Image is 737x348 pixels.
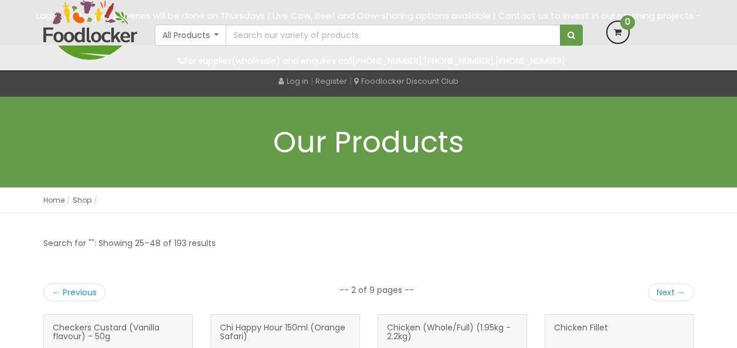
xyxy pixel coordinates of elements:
p: Search for "": Showing 25–48 of 193 results [43,237,216,250]
input: Search our variety of products [226,25,560,46]
a: Foodlocker Discount Club [354,76,458,87]
span: Chicken Fillet [554,323,608,347]
span: Chicken (Whole/Full) (1.95kg - 2.2kg) [387,323,518,347]
span: | [311,75,313,87]
a: Log in [279,76,308,87]
span: Chi Happy Hour 150ml (Orange Safari) [220,323,351,347]
span: 0 [620,15,635,30]
a: Home [43,195,64,205]
a: Next → [648,284,694,301]
span: Checkers Custard (Vanilla flavour) - 50g [53,323,184,347]
h1: Our Products [43,126,694,158]
iframe: chat widget [664,275,737,330]
button: All Products [155,25,227,46]
a: ← Previous [43,284,106,301]
span: | [349,75,352,87]
li: -- 2 of 9 pages -- [339,284,414,296]
a: Register [315,76,347,87]
a: Shop [73,195,91,205]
